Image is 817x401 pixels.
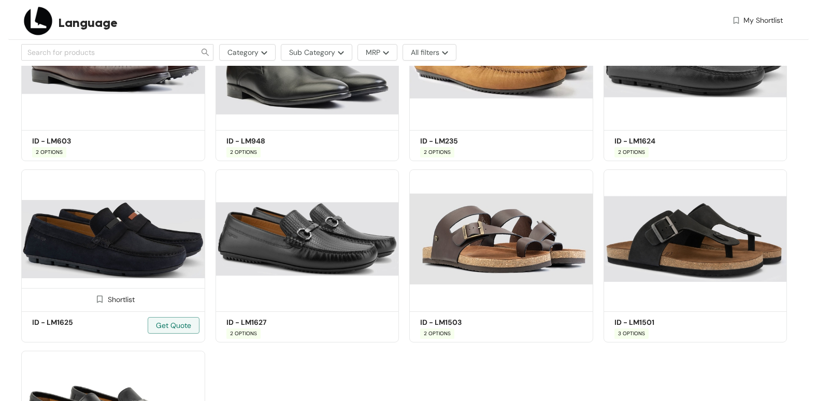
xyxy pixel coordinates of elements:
[197,44,213,61] button: search
[335,51,344,55] img: more-options
[21,169,205,308] img: 39afdffd-b254-48eb-a58f-6e7dd9d0c213
[91,294,135,304] div: Shortlist
[420,147,454,157] span: 2 OPTIONS
[156,320,191,331] span: Get Quote
[403,44,456,61] button: All filtersmore-options
[420,136,508,147] h5: ID - LM235
[420,317,508,328] h5: ID - LM1503
[226,317,314,328] h5: ID - LM1627
[216,169,399,308] img: 41532f9a-cbf0-4e5e-aa42-7b74dbd8621c
[27,47,183,58] input: Search for products
[743,15,783,26] span: My Shortlist
[281,44,352,61] button: Sub Categorymore-options
[95,294,105,304] img: Shortlist
[32,136,120,147] h5: ID - LM603
[226,147,261,157] span: 2 OPTIONS
[420,328,454,339] span: 2 OPTIONS
[227,47,259,58] span: Category
[614,136,703,147] h5: ID - LM1624
[614,317,703,328] h5: ID - LM1501
[21,4,55,38] img: Buyer Portal
[357,44,397,61] button: MRPmore-options
[604,169,787,308] img: 4640bb98-1409-4505-b6cc-a6eb267b2eb8
[32,317,120,328] h5: ID - LM1625
[439,51,448,55] img: more-options
[148,317,199,334] button: Get Quote
[219,44,276,61] button: Categorymore-options
[380,51,389,55] img: more-options
[614,328,649,339] span: 3 OPTIONS
[732,15,741,26] img: wishlist
[366,47,380,58] span: MRP
[411,47,439,58] span: All filters
[32,147,66,157] span: 2 OPTIONS
[226,328,261,339] span: 2 OPTIONS
[614,147,649,157] span: 2 OPTIONS
[197,48,213,56] span: search
[409,169,593,308] img: 79e41c5a-8b19-48e3-9cd0-63cd2205e1dd
[59,13,118,32] span: Language
[226,136,314,147] h5: ID - LM948
[289,47,335,58] span: Sub Category
[259,51,267,55] img: more-options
